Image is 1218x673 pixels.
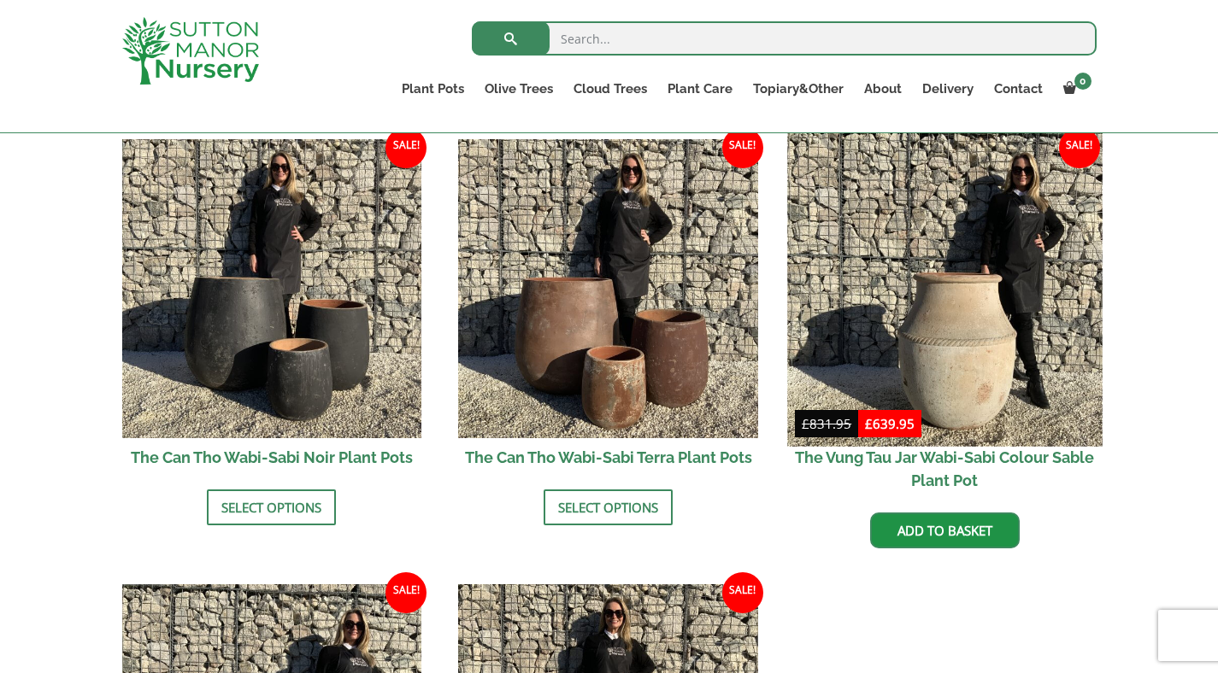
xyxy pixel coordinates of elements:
[122,438,422,477] h2: The Can Tho Wabi-Sabi Noir Plant Pots
[795,438,1095,500] h2: The Vung Tau Jar Wabi-Sabi Colour Sable Plant Pot
[1059,127,1100,168] span: Sale!
[795,139,1095,500] a: Sale! The Vung Tau Jar Wabi-Sabi Colour Sable Plant Pot
[458,438,758,477] h2: The Can Tho Wabi-Sabi Terra Plant Pots
[458,139,758,477] a: Sale! The Can Tho Wabi-Sabi Terra Plant Pots
[1053,77,1097,101] a: 0
[722,127,763,168] span: Sale!
[657,77,743,101] a: Plant Care
[1074,73,1091,90] span: 0
[391,77,474,101] a: Plant Pots
[802,415,809,432] span: £
[474,77,563,101] a: Olive Trees
[912,77,984,101] a: Delivery
[472,21,1097,56] input: Search...
[122,139,422,477] a: Sale! The Can Tho Wabi-Sabi Noir Plant Pots
[743,77,854,101] a: Topiary&Other
[458,139,758,439] img: The Can Tho Wabi-Sabi Terra Plant Pots
[385,127,427,168] span: Sale!
[122,17,259,85] img: logo
[865,415,915,432] bdi: 639.95
[802,415,851,432] bdi: 831.95
[870,512,1020,548] a: Add to basket: “The Vung Tau Jar Wabi-Sabi Colour Sable Plant Pot”
[984,77,1053,101] a: Contact
[563,77,657,101] a: Cloud Trees
[207,489,336,525] a: Select options for “The Can Tho Wabi-Sabi Noir Plant Pots”
[385,572,427,613] span: Sale!
[722,572,763,613] span: Sale!
[122,139,422,439] img: The Can Tho Wabi-Sabi Noir Plant Pots
[787,132,1102,446] img: The Vung Tau Jar Wabi-Sabi Colour Sable Plant Pot
[854,77,912,101] a: About
[865,415,873,432] span: £
[544,489,673,525] a: Select options for “The Can Tho Wabi-Sabi Terra Plant Pots”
